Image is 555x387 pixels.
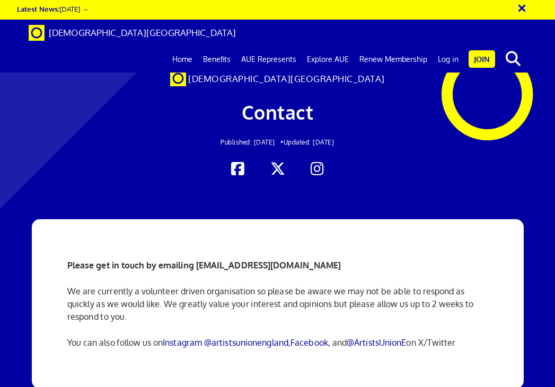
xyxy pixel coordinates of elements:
[114,139,441,146] h2: Updated: [DATE]
[236,46,302,73] a: AUE Represents
[17,4,59,13] strong: Latest News:
[433,46,464,73] a: Log in
[163,337,288,348] a: Instagram @artistsunionengland
[188,73,385,84] span: [DEMOGRAPHIC_DATA][GEOGRAPHIC_DATA]
[497,48,530,70] button: search
[302,46,354,73] a: Explore AUE
[17,4,89,13] a: Latest News:[DATE] →
[242,100,314,124] span: Contact
[221,138,284,146] span: Published: [DATE] •
[67,285,488,323] p: We are currently a volunteer driven organisation so please be aware we may not be able to respond...
[167,46,198,73] a: Home
[290,337,328,348] a: Facebook
[67,260,341,271] strong: Please get in touch by emailing [EMAIL_ADDRESS][DOMAIN_NAME]
[21,20,244,46] a: Brand [DEMOGRAPHIC_DATA][GEOGRAPHIC_DATA]
[347,337,406,348] a: @ArtistsUnionE
[198,46,236,73] a: Benefits
[354,46,433,73] a: Renew Membership
[67,336,488,349] p: You can also follow us on , , and on X/Twitter
[49,27,236,38] span: [DEMOGRAPHIC_DATA][GEOGRAPHIC_DATA]
[469,50,495,68] a: Join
